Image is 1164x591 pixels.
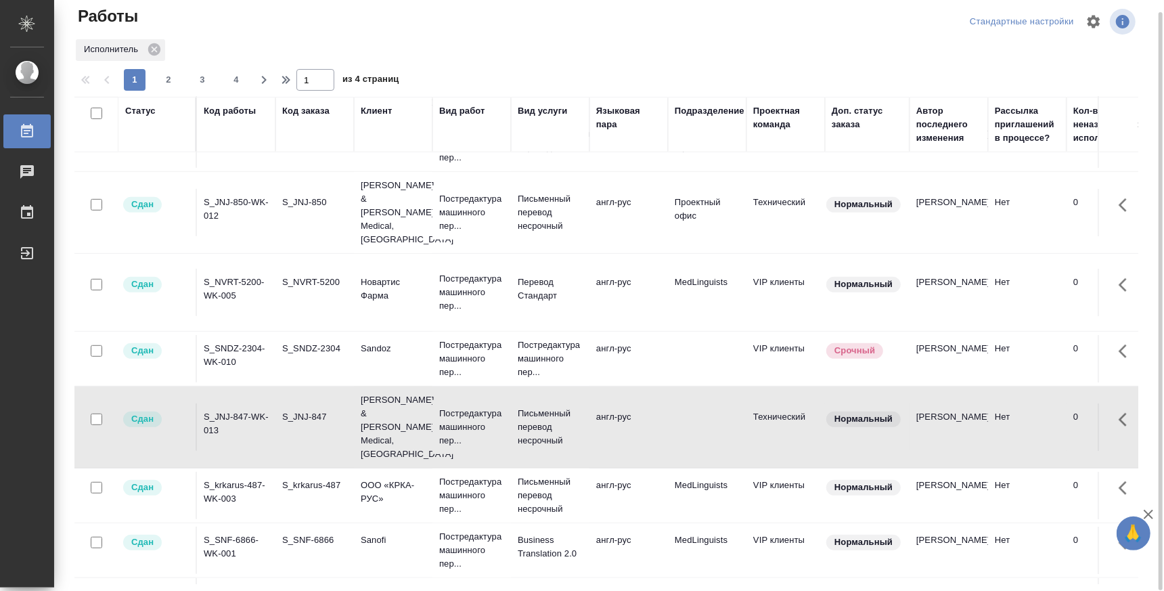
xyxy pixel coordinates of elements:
div: S_krkarus-487 [282,479,347,492]
td: VIP клиенты [746,269,825,316]
td: VIP клиенты [746,472,825,519]
p: Постредактура машинного пер... [439,407,504,447]
p: Исполнитель [84,43,143,56]
td: S_JNJ-847-WK-013 [197,403,275,451]
p: Постредактура машинного пер... [439,530,504,571]
p: Нормальный [834,481,893,494]
p: Сдан [131,344,154,357]
p: Постредактура машинного пер... [439,272,504,313]
td: Нет [988,527,1067,574]
td: MedLinguists [668,527,746,574]
td: S_NVRT-5200-WK-005 [197,269,275,316]
div: S_NVRT-5200 [282,276,347,289]
p: Постредактура машинного пер... [518,338,583,379]
p: Сдан [131,198,154,211]
div: Код заказа [282,104,330,118]
div: Клиент [361,104,392,118]
p: ООО «КРКА-РУС» [361,479,426,506]
p: Нормальный [834,198,893,211]
div: S_JNJ-847 [282,410,347,424]
div: S_JNJ-850 [282,196,347,209]
p: Письменный перевод несрочный [518,407,583,447]
div: Менеджер проверил работу исполнителя, передает ее на следующий этап [122,533,189,552]
td: S_SNDZ-2304-WK-010 [197,335,275,382]
button: Здесь прячутся важные кнопки [1111,335,1143,368]
div: Проектная команда [753,104,818,131]
td: англ-рус [589,189,668,236]
div: Исполнитель [76,39,165,61]
p: Нормальный [834,278,893,291]
p: Письменный перевод несрочный [518,475,583,516]
td: Нет [988,403,1067,451]
td: Нет [988,472,1067,519]
td: S_SNF-6866-WK-001 [197,527,275,574]
p: [PERSON_NAME] & [PERSON_NAME] Medical, [GEOGRAPHIC_DATA] [361,179,426,246]
div: Рассылка приглашений в процессе? [995,104,1060,145]
span: 3 [192,73,213,87]
td: Нет [988,189,1067,236]
button: 2 [158,69,179,91]
div: Менеджер проверил работу исполнителя, передает ее на следующий этап [122,479,189,497]
p: Постредактура машинного пер... [439,192,504,233]
span: 🙏 [1122,519,1145,548]
button: 🙏 [1117,517,1150,550]
p: Письменный перевод несрочный [518,192,583,233]
span: Работы [74,5,138,27]
p: Перевод Стандарт [518,276,583,303]
button: Здесь прячутся важные кнопки [1111,269,1143,301]
div: Статус [125,104,156,118]
div: S_SNDZ-2304 [282,342,347,355]
span: 4 [225,73,247,87]
td: MedLinguists [668,472,746,519]
div: Менеджер проверил работу исполнителя, передает ее на следующий этап [122,196,189,214]
p: Срочный [834,344,875,357]
td: [PERSON_NAME] [910,335,988,382]
p: Нормальный [834,412,893,426]
p: Sandoz [361,342,426,355]
td: Технический [746,189,825,236]
span: 2 [158,73,179,87]
div: Код работы [204,104,256,118]
div: Вид работ [439,104,485,118]
td: VIP клиенты [746,335,825,382]
div: S_SNF-6866 [282,533,347,547]
p: [PERSON_NAME] & [PERSON_NAME] Medical, [GEOGRAPHIC_DATA] [361,393,426,461]
div: Менеджер проверил работу исполнителя, передает ее на следующий этап [122,342,189,360]
div: Языковая пара [596,104,661,131]
td: Нет [988,269,1067,316]
p: Сдан [131,278,154,291]
p: Постредактура машинного пер... [439,475,504,516]
p: Новартис Фарма [361,276,426,303]
td: [PERSON_NAME] [910,189,988,236]
div: Менеджер проверил работу исполнителя, передает ее на следующий этап [122,276,189,294]
td: S_JNJ-850-WK-012 [197,189,275,236]
button: Здесь прячутся важные кнопки [1111,472,1143,504]
td: англ-рус [589,335,668,382]
td: англ-рус [589,403,668,451]
p: Сдан [131,412,154,426]
td: Технический [746,403,825,451]
td: англ-рус [589,527,668,574]
div: Вид услуги [518,104,568,118]
p: Нормальный [834,535,893,549]
td: [PERSON_NAME] [910,403,988,451]
button: Здесь прячутся важные кнопки [1111,189,1143,221]
div: Доп. статус заказа [832,104,903,131]
td: VIP клиенты [746,527,825,574]
td: Нет [988,335,1067,382]
span: Настроить таблицу [1077,5,1110,38]
td: англ-рус [589,269,668,316]
td: Проектный офис [668,189,746,236]
td: MedLinguists [668,269,746,316]
td: [PERSON_NAME] [910,269,988,316]
div: Автор последнего изменения [916,104,981,145]
td: [PERSON_NAME] [910,472,988,519]
button: 4 [225,69,247,91]
button: Здесь прячутся важные кнопки [1111,403,1143,436]
div: Подразделение [675,104,744,118]
p: Business Translation 2.0 [518,533,583,561]
button: 3 [192,69,213,91]
p: Сдан [131,535,154,549]
div: Кол-во неназначенных исполнителей [1073,104,1155,145]
div: split button [966,12,1077,32]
